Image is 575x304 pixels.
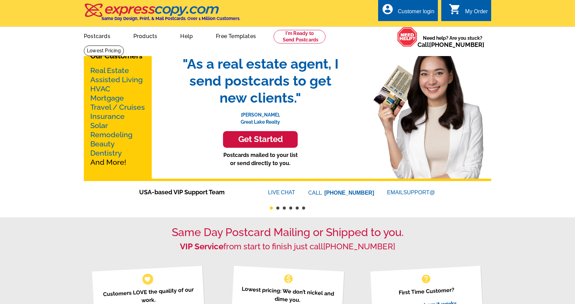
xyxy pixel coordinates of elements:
[324,190,374,196] a: [PHONE_NUMBER]
[449,7,488,16] a: shopping_cart My Order
[175,106,345,126] p: [PERSON_NAME], Great Lake Realty
[175,55,345,106] span: "As a real estate agent, I send postcards to get new clients."
[231,135,289,144] h3: Get Started
[429,41,484,48] a: [PHONE_NUMBER]
[90,94,124,102] a: Mortgage
[90,130,132,139] a: Remodeling
[175,151,345,167] p: Postcards mailed to your list or send directly to you.
[276,207,279,210] button: 2 of 6
[323,242,395,251] a: [PHONE_NUMBER]
[302,207,305,210] button: 6 of 6
[296,207,299,210] button: 5 of 6
[397,27,418,47] img: help
[73,28,121,43] a: Postcards
[144,275,151,283] span: favorite
[270,207,273,210] button: 1 of 6
[90,140,115,148] a: Beauty
[289,207,292,210] button: 4 of 6
[449,3,461,15] i: shopping_cart
[421,273,431,284] span: help
[90,75,143,84] a: Assisted Living
[283,273,294,284] span: monetization_on
[175,131,345,148] a: Get Started
[268,189,281,197] font: LIVE
[123,28,168,43] a: Products
[101,16,240,21] h4: Same Day Design, Print, & Mail Postcards. Over 1 Million Customers.
[169,28,204,43] a: Help
[418,35,488,48] span: Need help? Are you stuck?
[378,285,474,298] p: First Time Customer?
[90,66,129,75] a: Real Estate
[90,121,108,130] a: Solar
[382,7,434,16] a: account_circle Customer login
[90,149,122,157] a: Dentistry
[418,41,484,48] span: Call
[465,8,488,18] div: My Order
[382,3,394,15] i: account_circle
[139,187,248,197] span: USA-based VIP Support Team
[90,103,145,111] a: Travel / Cruises
[205,28,267,43] a: Free Templates
[398,8,434,18] div: Customer login
[268,190,295,195] a: LIVECHAT
[387,190,436,195] a: EMAILSUPPORT@
[90,85,110,93] a: HVAC
[180,242,223,251] strong: VIP Service
[84,8,240,21] a: Same Day Design, Print, & Mail Postcards. Over 1 Million Customers.
[308,189,323,197] font: CALL
[84,226,491,239] h1: Same Day Postcard Mailing or Shipped to you.
[90,66,145,167] p: And More!
[84,242,491,252] h2: from start to finish just call
[283,207,286,210] button: 3 of 6
[403,189,436,197] font: SUPPORT@
[90,112,125,121] a: Insurance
